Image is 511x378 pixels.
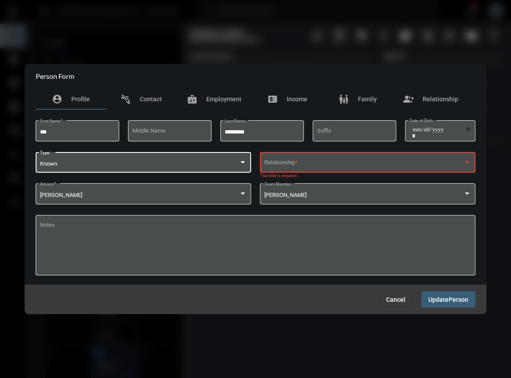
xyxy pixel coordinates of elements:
[40,160,57,167] span: Known
[264,192,307,198] span: [PERSON_NAME]
[421,291,475,308] button: UpdatePerson
[206,96,241,103] span: Employment
[403,94,414,104] mat-icon: group_add
[52,94,62,104] mat-icon: account_circle
[287,96,307,103] span: Income
[428,296,449,303] span: Update
[36,72,74,80] h2: Person Form
[187,94,197,104] mat-icon: badge
[358,96,377,103] span: Family
[423,96,458,103] span: Relationship
[267,94,278,104] mat-icon: price_change
[379,292,412,308] button: Cancel
[71,96,90,103] span: Profile
[40,192,82,198] span: [PERSON_NAME]
[260,174,475,178] mat-error: This field is required
[140,96,162,103] span: Contact
[339,94,349,104] mat-icon: family_restroom
[120,94,131,104] mat-icon: connect_without_contact
[386,296,405,303] span: Cancel
[449,296,468,303] span: Person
